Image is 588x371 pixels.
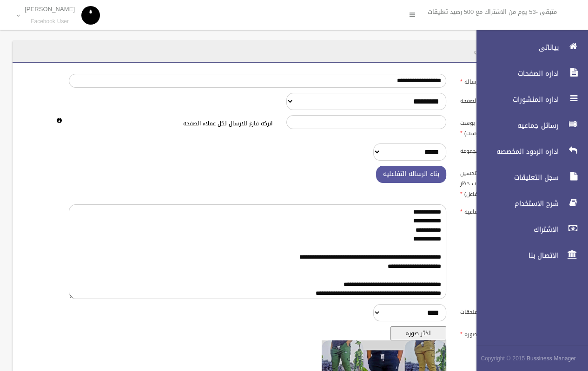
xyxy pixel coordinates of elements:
[453,204,540,217] label: نص الرساله الجماعيه
[469,121,562,130] span: رسائل جماعيه
[469,251,562,260] span: الاتصال بنا
[469,225,562,234] span: الاشتراك
[469,167,588,188] a: سجل التعليقات
[25,6,75,13] p: [PERSON_NAME]
[453,115,540,138] label: ارسل للمتفاعلين على بوست محدد(رابط البوست)
[469,37,588,58] a: بياناتى
[469,199,562,208] span: شرح الاستخدام
[469,193,588,214] a: شرح الاستخدام
[469,95,562,104] span: اداره المنشورات
[469,245,588,266] a: الاتصال بنا
[469,69,562,78] span: اداره الصفحات
[469,115,588,136] a: رسائل جماعيه
[390,326,446,340] button: اختر صوره
[453,93,540,106] label: الصفحه
[469,63,588,84] a: اداره الصفحات
[453,166,540,199] label: رساله تفاعليه (افضل لتحسين جوده الصفحه وتجنب حظر ضعف التفاعل)
[527,353,576,364] strong: Bussiness Manager
[463,42,546,60] header: رسائل جماعيه / ارسال
[469,147,562,156] span: اداره الردود المخصصه
[469,89,588,110] a: اداره المنشورات
[481,353,525,364] span: Copyright © 2015
[469,219,588,240] a: الاشتراك
[453,143,540,156] label: ارساله لمجموعه
[453,74,540,87] label: اسم الرساله
[376,166,446,183] button: بناء الرساله التفاعليه
[469,141,588,162] a: اداره الردود المخصصه
[453,304,540,317] label: ارسال ملحقات
[453,326,540,339] label: صوره
[469,173,562,182] span: سجل التعليقات
[469,43,562,52] span: بياناتى
[69,121,272,127] h6: اتركه فارغ للارسال لكل عملاء الصفحه
[25,18,75,25] small: Facebook User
